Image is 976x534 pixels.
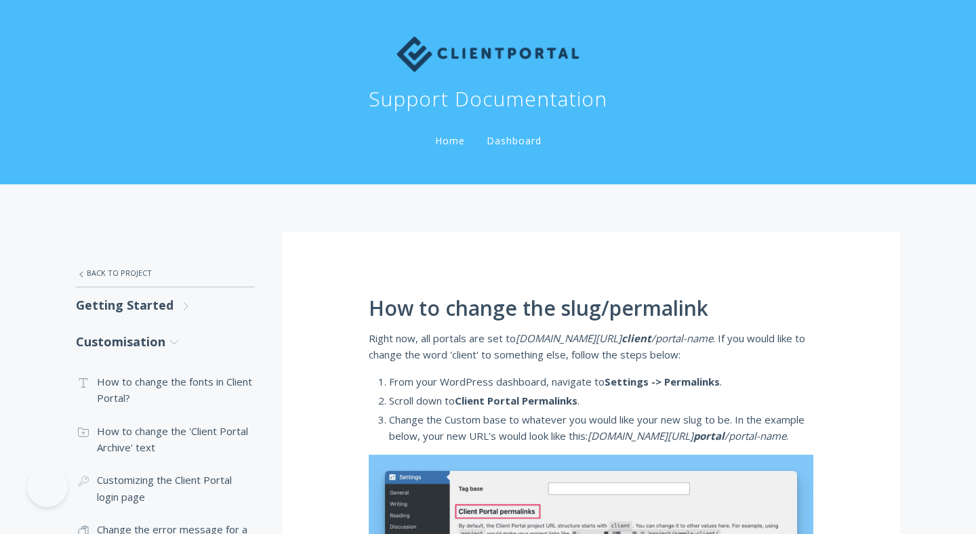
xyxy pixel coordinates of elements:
strong: Settings -> Permalinks [605,375,720,388]
a: Home [432,134,468,147]
strong: portal [693,429,725,443]
a: How to change the 'Client Portal Archive' text [76,415,255,464]
span: Right now, all portals are set to [369,331,622,345]
em: /portal-name [651,331,713,345]
h1: How to change the slug/permalink [369,297,813,320]
a: Dashboard [484,134,544,147]
a: How to change the fonts in Client Portal? [76,365,255,415]
iframe: Toggle Customer Support [27,466,68,507]
span: From your WordPress dashboard, navigate to . [389,375,722,388]
span: Change the Custom base to whatever you would like your new slug to be. In the example below, your... [389,413,805,443]
span: Scroll down to . [389,394,579,407]
h1: Support Documentation [369,85,607,112]
a: Back to Project [76,259,255,287]
a: Customisation [76,324,255,360]
em: [DOMAIN_NAME][URL] [516,331,622,345]
a: Customizing the Client Portal login page [76,464,255,513]
strong: Client Portal Permalinks [455,394,577,407]
a: Getting Started [76,287,255,323]
em: [DOMAIN_NAME][URL] /portal-name [588,429,786,443]
span: client [622,331,651,345]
